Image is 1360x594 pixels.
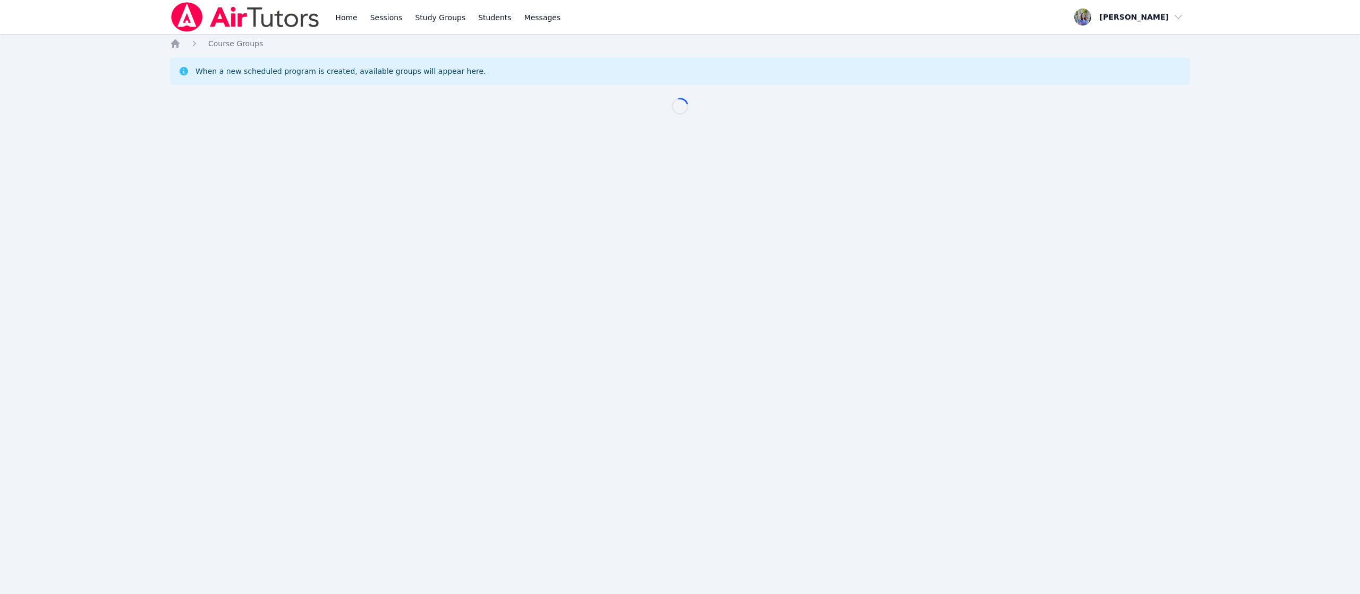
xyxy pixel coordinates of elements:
[170,38,1190,49] nav: Breadcrumb
[208,39,263,48] span: Course Groups
[524,12,561,23] span: Messages
[208,38,263,49] a: Course Groups
[170,2,320,32] img: Air Tutors
[195,66,486,77] div: When a new scheduled program is created, available groups will appear here.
